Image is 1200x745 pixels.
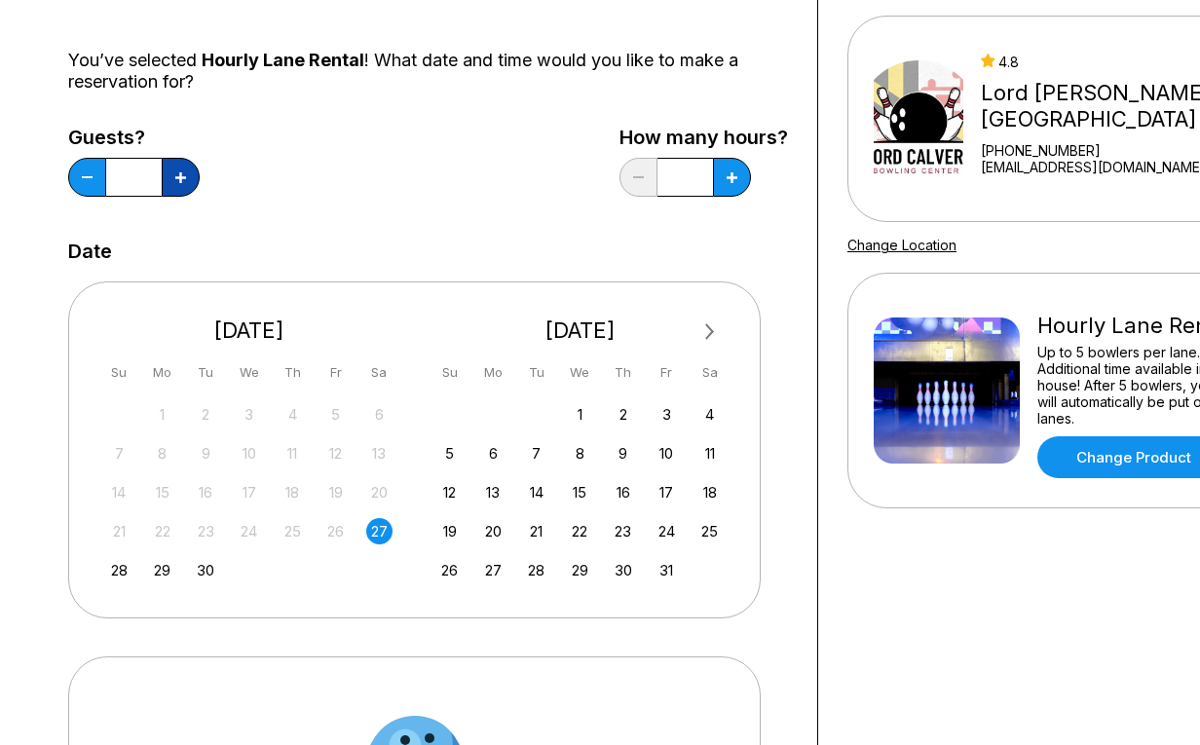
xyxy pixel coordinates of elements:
div: Choose Wednesday, October 15th, 2025 [567,479,593,505]
div: Su [436,359,463,386]
div: Choose Saturday, October 4th, 2025 [696,401,723,428]
div: Not available Tuesday, September 2nd, 2025 [193,401,219,428]
div: Not available Tuesday, September 9th, 2025 [193,440,219,466]
div: Choose Monday, October 20th, 2025 [480,518,506,544]
div: Not available Wednesday, September 24th, 2025 [236,518,262,544]
div: Not available Saturday, September 20th, 2025 [366,479,393,505]
div: Not available Friday, September 26th, 2025 [322,518,349,544]
div: Not available Thursday, September 11th, 2025 [280,440,306,466]
div: Choose Friday, October 24th, 2025 [654,518,680,544]
div: Choose Saturday, October 25th, 2025 [696,518,723,544]
div: Mo [480,359,506,386]
button: Next Month [694,317,726,348]
div: Choose Thursday, October 23rd, 2025 [610,518,636,544]
div: Choose Tuesday, October 14th, 2025 [523,479,549,505]
div: [DATE] [98,317,400,344]
label: Date [68,241,112,262]
div: Choose Thursday, October 2nd, 2025 [610,401,636,428]
div: Choose Friday, October 17th, 2025 [654,479,680,505]
div: Not available Monday, September 22nd, 2025 [149,518,175,544]
div: Choose Wednesday, October 1st, 2025 [567,401,593,428]
div: Choose Friday, October 10th, 2025 [654,440,680,466]
div: Fr [322,359,349,386]
div: Not available Thursday, September 18th, 2025 [280,479,306,505]
div: Choose Monday, September 29th, 2025 [149,557,175,583]
div: We [567,359,593,386]
div: Su [106,359,132,386]
div: Not available Monday, September 8th, 2025 [149,440,175,466]
div: Not available Friday, September 19th, 2025 [322,479,349,505]
div: Choose Friday, October 3rd, 2025 [654,401,680,428]
div: Choose Saturday, September 27th, 2025 [366,518,393,544]
div: Not available Sunday, September 21st, 2025 [106,518,132,544]
div: Choose Friday, October 31st, 2025 [654,557,680,583]
div: Choose Sunday, October 5th, 2025 [436,440,463,466]
div: Not available Sunday, September 7th, 2025 [106,440,132,466]
div: Not available Friday, September 12th, 2025 [322,440,349,466]
div: Not available Saturday, September 6th, 2025 [366,401,393,428]
div: Not available Monday, September 15th, 2025 [149,479,175,505]
label: Guests? [68,127,200,148]
div: Choose Thursday, October 9th, 2025 [610,440,636,466]
div: Choose Thursday, October 16th, 2025 [610,479,636,505]
span: Hourly Lane Rental [202,50,364,70]
div: Not available Tuesday, September 23rd, 2025 [193,518,219,544]
div: Not available Thursday, September 4th, 2025 [280,401,306,428]
a: Change Location [847,237,956,253]
div: Fr [654,359,680,386]
div: Sa [696,359,723,386]
div: Th [610,359,636,386]
div: Not available Tuesday, September 16th, 2025 [193,479,219,505]
div: Choose Wednesday, October 29th, 2025 [567,557,593,583]
div: Not available Monday, September 1st, 2025 [149,401,175,428]
div: Choose Monday, October 13th, 2025 [480,479,506,505]
div: Sa [366,359,393,386]
div: Choose Monday, October 6th, 2025 [480,440,506,466]
img: Hourly Lane Rental [874,317,1020,464]
div: Not available Wednesday, September 3rd, 2025 [236,401,262,428]
img: Lord Calvert Bowling Center [874,46,963,192]
div: Not available Wednesday, September 10th, 2025 [236,440,262,466]
div: Choose Sunday, October 12th, 2025 [436,479,463,505]
div: Choose Thursday, October 30th, 2025 [610,557,636,583]
div: Choose Wednesday, October 22nd, 2025 [567,518,593,544]
div: We [236,359,262,386]
div: Choose Tuesday, October 21st, 2025 [523,518,549,544]
div: Tu [523,359,549,386]
div: Not available Thursday, September 25th, 2025 [280,518,306,544]
div: Not available Friday, September 5th, 2025 [322,401,349,428]
div: Choose Tuesday, September 30th, 2025 [193,557,219,583]
div: Not available Wednesday, September 17th, 2025 [236,479,262,505]
div: Choose Saturday, October 11th, 2025 [696,440,723,466]
div: Choose Saturday, October 18th, 2025 [696,479,723,505]
div: Mo [149,359,175,386]
div: Th [280,359,306,386]
div: You’ve selected ! What date and time would you like to make a reservation for? [68,50,788,93]
label: How many hours? [619,127,788,148]
div: month 2025-10 [434,399,727,583]
div: Not available Sunday, September 14th, 2025 [106,479,132,505]
div: Choose Tuesday, October 28th, 2025 [523,557,549,583]
div: [DATE] [430,317,731,344]
div: Not available Saturday, September 13th, 2025 [366,440,393,466]
div: Choose Tuesday, October 7th, 2025 [523,440,549,466]
div: Tu [193,359,219,386]
div: Choose Wednesday, October 8th, 2025 [567,440,593,466]
div: Choose Sunday, October 19th, 2025 [436,518,463,544]
div: month 2025-09 [103,399,395,583]
div: Choose Monday, October 27th, 2025 [480,557,506,583]
div: Choose Sunday, September 28th, 2025 [106,557,132,583]
div: Choose Sunday, October 26th, 2025 [436,557,463,583]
